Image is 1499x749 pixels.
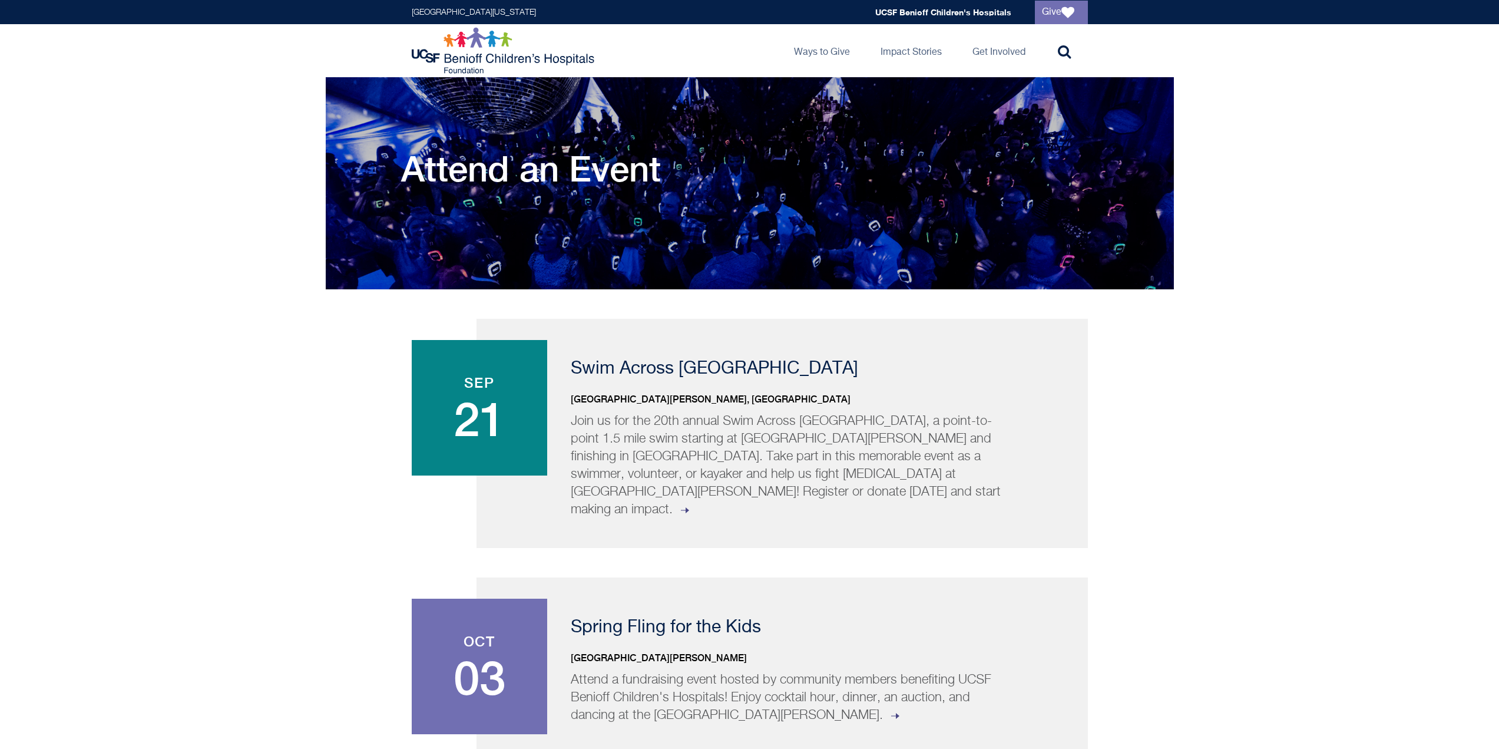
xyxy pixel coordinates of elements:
a: [GEOGRAPHIC_DATA][US_STATE] [412,8,536,17]
h1: Attend an Event [401,148,661,189]
a: UCSF Benioff Children's Hospitals [875,7,1011,17]
p: Spring Fling for the Kids [571,619,1058,636]
span: 21 [423,395,535,443]
p: Attend a fundraising event hosted by community members benefiting UCSF Benioff Children's Hospita... [571,671,1010,724]
a: Sep 21 Swim Across [GEOGRAPHIC_DATA] [GEOGRAPHIC_DATA][PERSON_NAME], [GEOGRAPHIC_DATA] Join us fo... [476,319,1088,548]
span: Oct [423,634,535,648]
a: Get Involved [963,24,1035,77]
p: [GEOGRAPHIC_DATA][PERSON_NAME], [GEOGRAPHIC_DATA] [571,392,1058,407]
img: Logo for UCSF Benioff Children's Hospitals Foundation [412,27,597,74]
span: Sep [423,375,535,390]
span: 03 [423,654,535,701]
p: [GEOGRAPHIC_DATA][PERSON_NAME] [571,651,1058,665]
p: Swim Across [GEOGRAPHIC_DATA] [571,360,1058,378]
p: Join us for the 20th annual Swim Across [GEOGRAPHIC_DATA], a point-to-point 1.5 mile swim startin... [571,413,1010,519]
a: Ways to Give [785,24,859,77]
a: Impact Stories [871,24,951,77]
a: Give [1035,1,1088,24]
